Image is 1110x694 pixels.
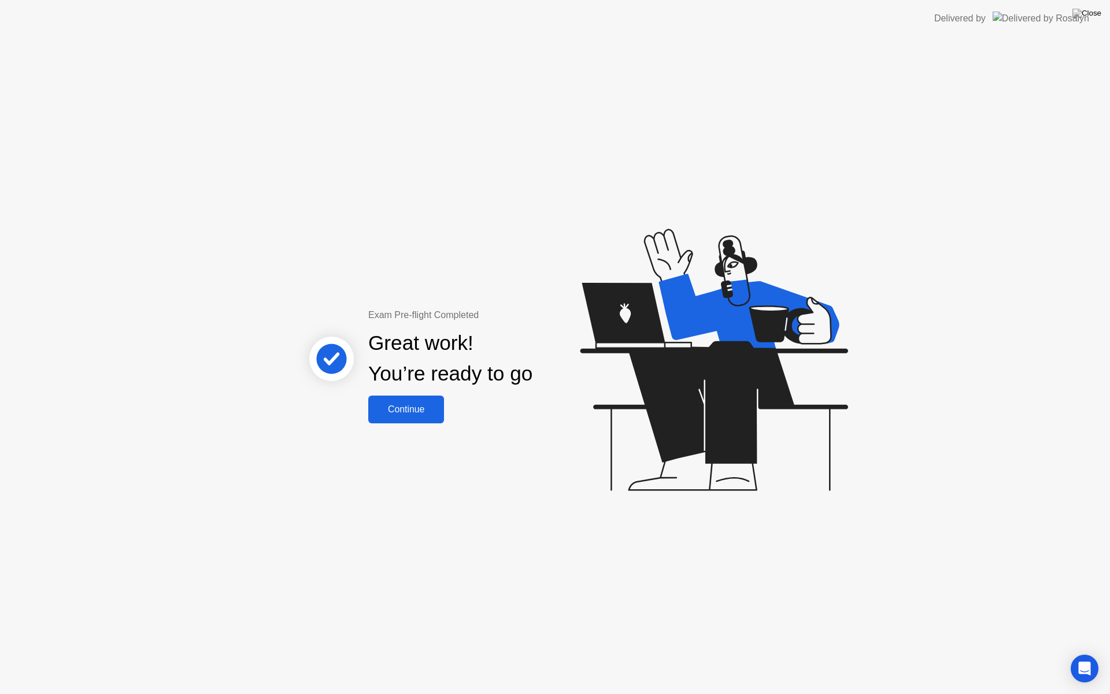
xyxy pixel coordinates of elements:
div: Continue [372,404,441,415]
img: Delivered by Rosalyn [993,12,1089,25]
img: Close [1072,9,1101,18]
div: Delivered by [934,12,986,25]
div: Open Intercom Messenger [1071,655,1098,682]
button: Continue [368,396,444,423]
div: Great work! You’re ready to go [368,328,532,389]
div: Exam Pre-flight Completed [368,308,607,322]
